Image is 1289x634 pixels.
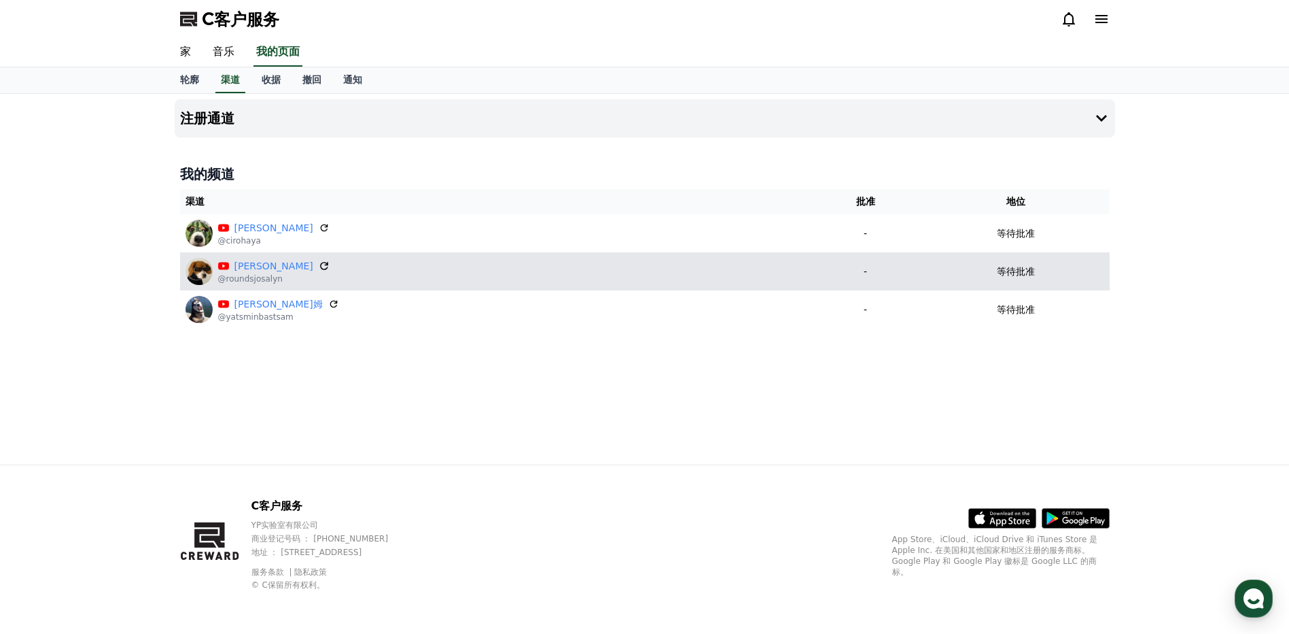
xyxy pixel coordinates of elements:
[251,547,414,558] p: 地址 ： [STREET_ADDRESS]
[113,452,153,463] span: Messages
[892,534,1110,578] p: App Store、iCloud、iCloud Drive 和 iTunes Store 是 Apple Inc. 在美国和其他国家和地区注册的服务商标。Google Play 和 Google...
[814,227,917,241] p: -
[180,111,234,126] h4: 注册通道
[218,273,330,284] p: @roundsjosalyn
[202,38,245,67] a: 音乐
[35,452,58,463] span: Home
[218,312,339,322] p: @yatsminbastsam
[997,265,1035,279] p: 等待批准
[302,74,321,85] font: 撤回
[343,74,362,85] font: 通知
[175,99,1115,137] button: 注册通道
[251,533,414,544] p: 商业登记号码 ： [PHONE_NUMBER]
[251,567,294,577] a: 服务条款
[215,67,245,93] a: 渠道
[234,259,313,273] a: [PERSON_NAME]
[234,221,313,235] a: [PERSON_NAME]
[251,498,414,514] p: C客户服务
[202,8,279,30] span: C客户服务
[856,196,875,207] font: 批准
[262,74,281,85] font: 收据
[251,67,292,93] a: 收据
[997,303,1035,317] p: 等待批准
[221,74,240,85] font: 渠道
[251,580,414,590] p: © C保留所有权利。
[169,38,202,67] a: 家
[180,165,1110,184] h4: 我的频道
[814,265,917,279] p: -
[1006,196,1025,207] font: 地位
[332,67,373,93] a: 通知
[186,258,213,285] img: 查房乔莎琳
[218,235,330,246] p: @cirohaya
[175,431,261,465] a: Settings
[292,67,332,93] a: 撤回
[180,74,199,85] font: 轮廓
[4,431,90,465] a: Home
[186,220,213,247] img: 西罗·哈亚
[251,520,414,531] p: YP实验室有限公司
[294,567,327,577] a: 隐私政策
[234,297,323,312] a: [PERSON_NAME]姆
[180,8,279,30] a: C客户服务
[186,296,213,323] img: 亚茨敏·巴斯特姆
[997,227,1035,241] p: 等待批准
[201,452,234,463] span: Settings
[169,67,210,93] a: 轮廓
[186,196,205,207] font: 渠道
[90,431,175,465] a: Messages
[814,303,917,317] p: -
[253,38,302,67] a: 我的页面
